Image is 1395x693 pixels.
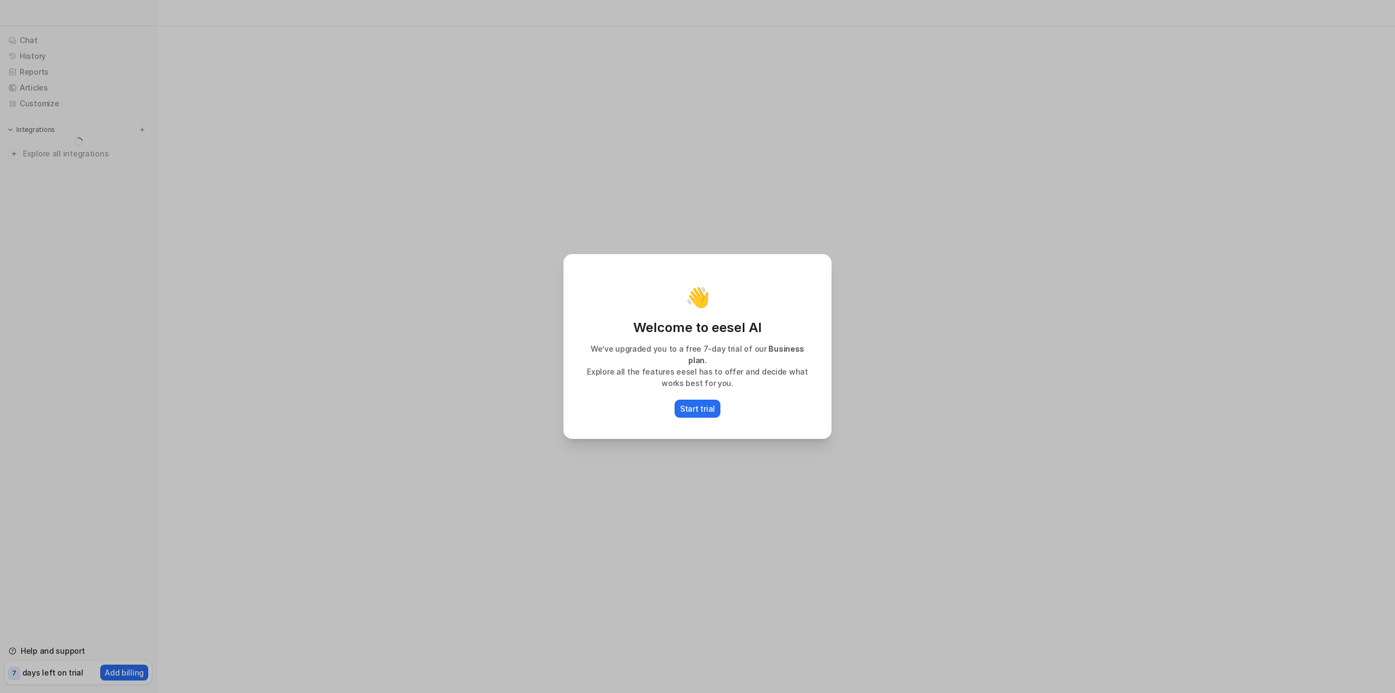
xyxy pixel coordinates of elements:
[675,400,720,418] button: Start trial
[576,366,819,389] p: Explore all the features eesel has to offer and decide what works best for you.
[680,403,715,414] p: Start trial
[686,286,710,308] p: 👋
[576,319,819,336] p: Welcome to eesel AI
[576,343,819,366] p: We’ve upgraded you to a free 7-day trial of our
